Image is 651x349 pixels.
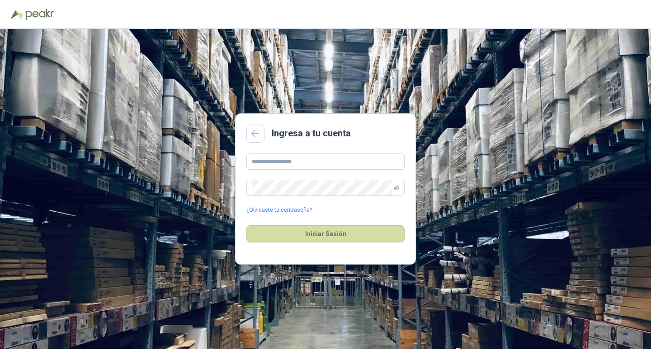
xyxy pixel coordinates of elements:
[11,10,24,19] img: Logo
[246,225,405,242] button: Iniciar Sesión
[246,206,312,214] a: ¿Olvidaste tu contraseña?
[272,126,351,140] h2: Ingresa a tu cuenta
[25,9,54,20] img: Peakr
[394,185,399,191] span: eye-invisible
